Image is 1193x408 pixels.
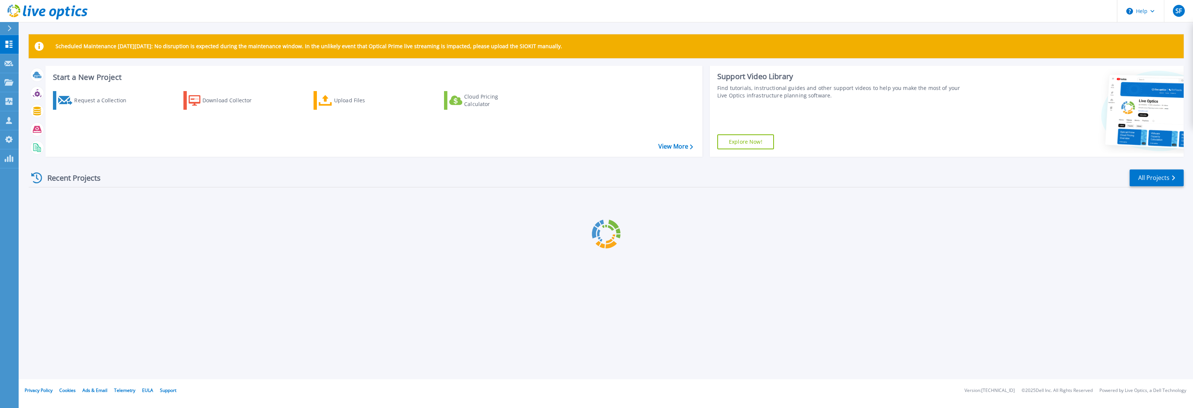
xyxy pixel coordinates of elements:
[658,143,693,150] a: View More
[114,387,135,393] a: Telemetry
[53,91,136,110] a: Request a Collection
[142,387,153,393] a: EULA
[74,93,134,108] div: Request a Collection
[183,91,267,110] a: Download Collector
[25,387,53,393] a: Privacy Policy
[1022,388,1093,393] li: © 2025 Dell Inc. All Rights Reserved
[1175,8,1182,14] span: SF
[59,387,76,393] a: Cookies
[717,72,964,81] div: Support Video Library
[160,387,176,393] a: Support
[56,43,562,49] p: Scheduled Maintenance [DATE][DATE]: No disruption is expected during the maintenance window. In t...
[314,91,397,110] a: Upload Files
[53,73,693,81] h3: Start a New Project
[1099,388,1186,393] li: Powered by Live Optics, a Dell Technology
[202,93,262,108] div: Download Collector
[964,388,1015,393] li: Version: [TECHNICAL_ID]
[444,91,527,110] a: Cloud Pricing Calculator
[334,93,394,108] div: Upload Files
[82,387,107,393] a: Ads & Email
[717,84,964,99] div: Find tutorials, instructional guides and other support videos to help you make the most of your L...
[464,93,524,108] div: Cloud Pricing Calculator
[717,134,774,149] a: Explore Now!
[1130,169,1184,186] a: All Projects
[29,169,111,187] div: Recent Projects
